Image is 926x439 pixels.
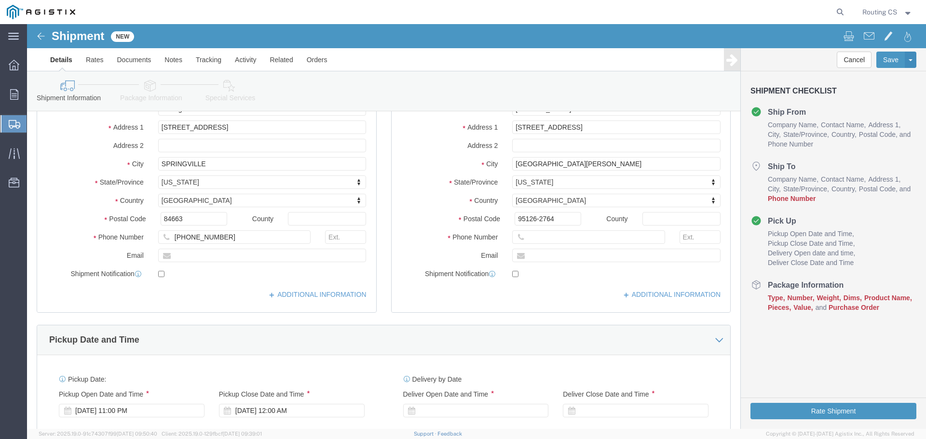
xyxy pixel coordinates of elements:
button: Routing CS [862,6,913,18]
span: Routing CS [862,7,897,17]
img: logo [7,5,75,19]
a: Feedback [437,431,462,437]
iframe: To enrich screen reader interactions, please activate Accessibility in Grammarly extension settings [27,24,926,429]
span: [DATE] 09:39:01 [223,431,262,437]
span: Copyright © [DATE]-[DATE] Agistix Inc., All Rights Reserved [766,430,914,438]
span: Client: 2025.19.0-129fbcf [162,431,262,437]
span: [DATE] 09:50:40 [117,431,157,437]
span: Server: 2025.19.0-91c74307f99 [39,431,157,437]
a: Support [414,431,438,437]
